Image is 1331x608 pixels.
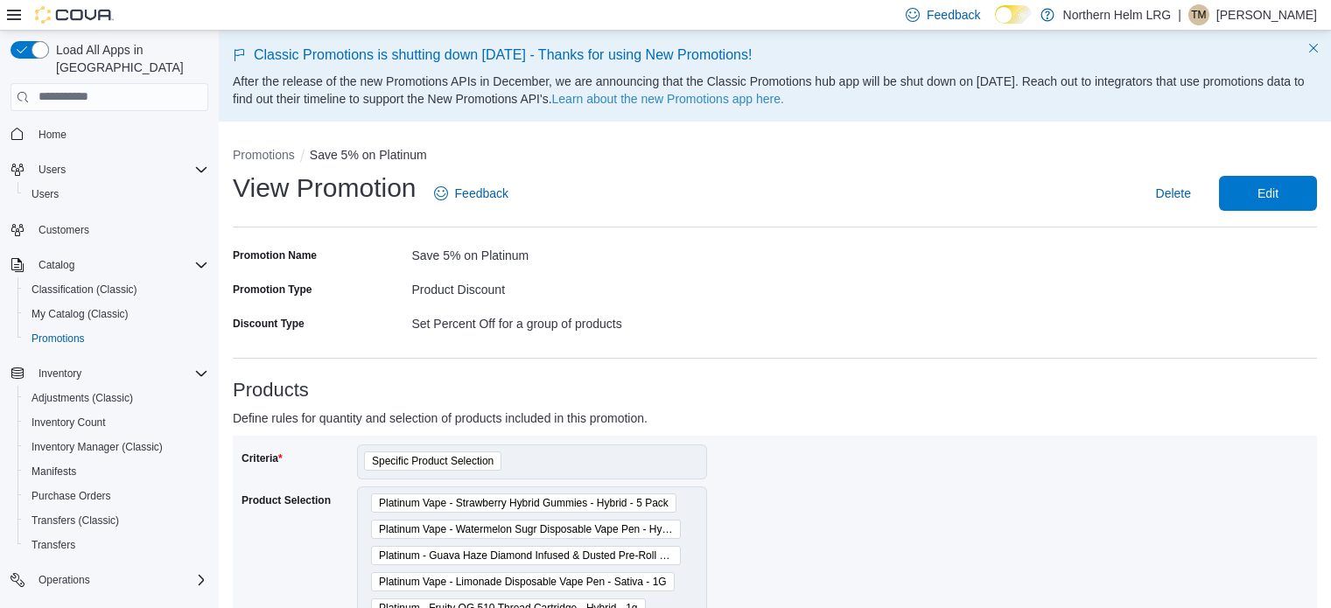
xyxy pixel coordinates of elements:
button: Transfers [18,533,215,557]
button: Inventory Manager (Classic) [18,435,215,459]
span: Classification (Classic) [25,279,208,300]
a: Adjustments (Classic) [25,388,140,409]
span: Customers [39,223,89,237]
a: Purchase Orders [25,486,118,507]
a: Manifests [25,461,83,482]
span: TM [1191,4,1206,25]
button: Manifests [18,459,215,484]
span: Platinum Vape - Watermelon Sugr Disposable Vape Pen - Hybrid - 1G [379,521,673,538]
span: Transfers [25,535,208,556]
span: Inventory Manager (Classic) [25,437,208,458]
button: Purchase Orders [18,484,215,508]
button: My Catalog (Classic) [18,302,215,326]
a: Customers [32,220,96,241]
a: Inventory Count [25,412,113,433]
span: Platinum - Guava Haze Diamond Infused & Dusted Pre-Roll - Sativa - 1x1g [371,546,681,565]
button: Promotions [18,326,215,351]
p: Northern Helm LRG [1063,4,1172,25]
a: Transfers (Classic) [25,510,126,531]
button: Catalog [32,255,81,276]
p: Define rules for quantity and selection of products included in this promotion. [233,408,1046,429]
span: Promotions [25,328,208,349]
span: Edit [1257,185,1278,202]
span: Transfers (Classic) [32,514,119,528]
span: Operations [32,570,208,591]
p: [PERSON_NAME] [1216,4,1317,25]
span: My Catalog (Classic) [32,307,129,321]
span: Users [32,187,59,201]
div: Product Discount [411,276,774,297]
a: Learn about the new Promotions app here. [552,92,784,106]
input: Dark Mode [995,5,1032,24]
button: Users [18,182,215,206]
span: Home [32,123,208,145]
a: Home [32,124,74,145]
span: Inventory Count [32,416,106,430]
a: Classification (Classic) [25,279,144,300]
span: Load All Apps in [GEOGRAPHIC_DATA] [49,41,208,76]
span: Purchase Orders [32,489,111,503]
span: Customers [32,219,208,241]
label: Promotion Type [233,283,312,297]
a: Inventory Manager (Classic) [25,437,170,458]
button: Operations [32,570,97,591]
img: Cova [35,6,114,24]
span: Catalog [39,258,74,272]
span: Feedback [927,6,980,24]
span: Dark Mode [995,24,996,24]
span: Catalog [32,255,208,276]
span: Transfers [32,538,75,552]
a: Transfers [25,535,82,556]
button: Inventory Count [18,410,215,435]
h3: Products [233,380,1317,401]
span: Feedback [455,185,508,202]
label: Discount Type [233,317,305,331]
a: Users [25,184,66,205]
span: Platinum Vape - Watermelon Sugr Disposable Vape Pen - Hybrid - 1G [371,520,681,539]
span: Specific Product Selection [372,452,494,470]
button: Inventory [32,363,88,384]
span: Platinum Vape - Strawberry Hybrid Gummies - Hybrid - 5 Pack [371,493,676,513]
span: Adjustments (Classic) [25,388,208,409]
span: Inventory Count [25,412,208,433]
label: Criteria [242,451,283,465]
div: Save 5% on Platinum [411,241,774,262]
div: Set Percent Off for a group of products [411,310,774,331]
button: Classification (Classic) [18,277,215,302]
span: Home [39,128,67,142]
button: Adjustments (Classic) [18,386,215,410]
span: Adjustments (Classic) [32,391,133,405]
a: My Catalog (Classic) [25,304,136,325]
p: | [1178,4,1181,25]
button: Edit [1219,176,1317,211]
span: Specific Product Selection [364,451,501,471]
button: Transfers (Classic) [18,508,215,533]
span: Manifests [25,461,208,482]
span: Users [25,184,208,205]
a: Promotions [25,328,92,349]
a: Feedback [427,176,515,211]
button: Dismiss this callout [1303,38,1324,59]
span: My Catalog (Classic) [25,304,208,325]
label: Promotion Name [233,248,317,262]
span: Inventory [39,367,81,381]
nav: An example of EuiBreadcrumbs [233,146,1317,167]
p: Classic Promotions is shutting down [DATE] - Thanks for using New Promotions! [233,45,1317,66]
button: Users [32,159,73,180]
span: Transfers (Classic) [25,510,208,531]
button: Inventory [4,361,215,386]
button: Customers [4,217,215,242]
span: Platinum - Guava Haze Diamond Infused & Dusted Pre-Roll - Sativa - 1x1g [379,547,673,564]
span: Platinum Vape - Strawberry Hybrid Gummies - Hybrid - 5 Pack [379,494,669,512]
span: Users [39,163,66,177]
span: Platinum Vape - Limonade Disposable Vape Pen - Sativa - 1G [371,572,675,591]
button: Promotions [233,148,295,162]
div: Trevor Mackenzie [1188,4,1209,25]
span: Inventory Manager (Classic) [32,440,163,454]
span: Users [32,159,208,180]
h1: View Promotion [233,171,417,206]
span: Delete [1156,185,1191,202]
button: Delete [1149,176,1198,211]
span: Manifests [32,465,76,479]
button: Save 5% on Platinum [310,148,427,162]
